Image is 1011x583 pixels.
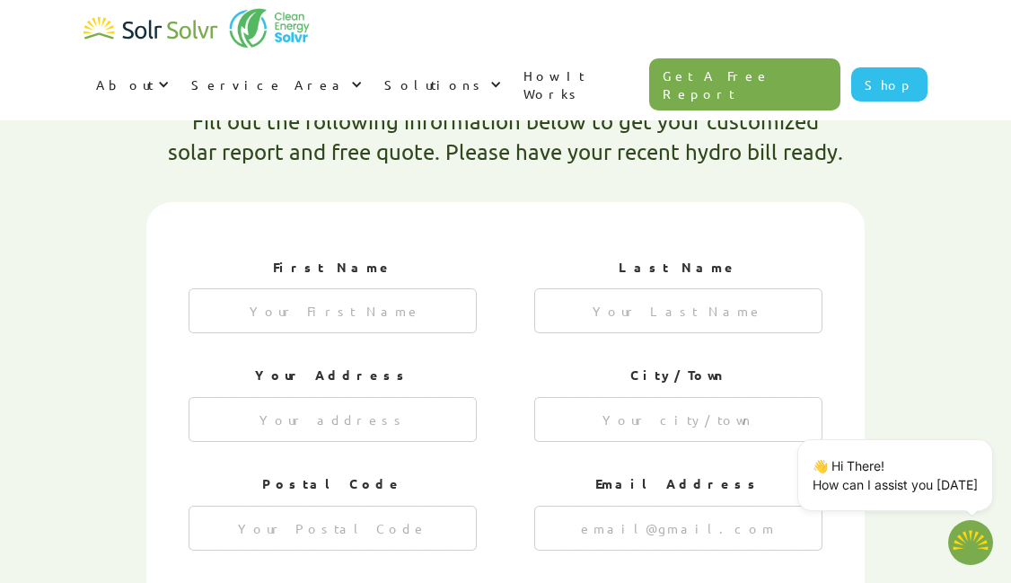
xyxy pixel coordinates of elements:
[948,520,993,565] button: Open chatbot widget
[372,57,511,111] div: Solutions
[534,288,822,333] input: Your Last Name
[813,456,978,494] p: 👋 Hi There! How can I assist you [DATE]
[189,259,477,277] h2: First Name
[649,58,841,110] a: Get A Free Report
[191,75,347,93] div: Service Area
[384,75,486,93] div: Solutions
[189,506,477,551] input: Your Postal Code
[189,475,477,493] h2: Postal Code
[84,57,179,111] div: About
[534,367,822,384] h2: City/Town
[534,259,822,277] h2: Last Name
[96,75,154,93] div: About
[534,506,822,551] input: email@gmail.com
[511,49,649,120] a: How It Works
[189,397,477,442] input: Your address
[189,288,477,333] input: Your First Name
[851,67,927,102] a: Shop
[534,397,822,442] input: Your city/town
[168,106,843,166] h1: Fill out the following information below to get your customized solar report and free quote. Plea...
[534,475,822,493] h2: Email Address
[948,520,993,565] img: 1702586718.png
[179,57,372,111] div: Service Area
[189,367,477,384] h2: Your Address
